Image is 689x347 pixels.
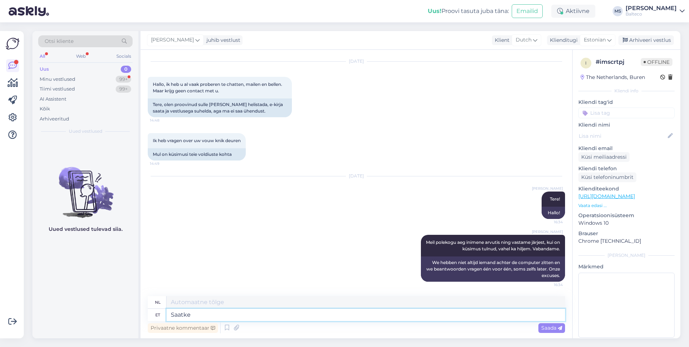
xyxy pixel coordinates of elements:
p: Kliendi nimi [578,121,675,129]
span: Otsi kliente [45,38,74,45]
span: Uued vestlused [69,128,102,135]
a: [PERSON_NAME]Balteco [626,5,685,17]
div: Klient [492,36,510,44]
div: Kliendi info [578,88,675,94]
div: # imscrtpj [596,58,641,66]
div: Klienditugi [547,36,578,44]
div: Minu vestlused [40,76,75,83]
div: Privaatne kommentaar [148,323,218,333]
div: et [155,309,160,321]
div: Hallo! [542,207,565,219]
div: Küsi telefoninumbrit [578,172,636,182]
b: Uus! [428,8,441,14]
p: Klienditeekond [578,185,675,193]
span: Hallo, ik heb u al vaak proberen te chatten, mailen en bellen. Maar krijg geen contact met u. [153,82,283,93]
p: Uued vestlused tulevad siia. [49,225,123,233]
div: Tere, olen proovinud sulle [PERSON_NAME] helistada, e-kirja saata ja vestlusega suhelda, aga ma e... [148,98,292,117]
div: Küsi meiliaadressi [578,152,630,162]
span: Offline [641,58,672,66]
div: [DATE] [148,173,565,179]
div: The Netherlands, Buren [581,74,645,81]
button: Emailid [512,4,543,18]
div: Uus [40,66,49,73]
img: Askly Logo [6,37,19,50]
p: Märkmed [578,263,675,271]
div: Arhiveeri vestlus [618,35,674,45]
div: Kõik [40,105,50,113]
div: MS [613,6,623,16]
span: Saada [541,325,562,331]
span: Meil polekogu aeg inimene arvutis ning vastame järjest, kui on küsimus tulnud, vahel ka hiljem. V... [426,240,561,251]
span: 16:34 [536,219,563,225]
span: Estonian [584,36,606,44]
span: 14:48 [150,118,177,123]
span: [PERSON_NAME] [532,186,563,191]
span: Dutch [516,36,532,44]
p: Chrome [TECHNICAL_ID] [578,237,675,245]
div: Arhiveeritud [40,115,69,123]
div: Aktiivne [551,5,595,18]
span: 14:49 [150,161,177,166]
span: [PERSON_NAME] [532,229,563,234]
div: nl [155,296,161,308]
div: 99+ [116,85,131,93]
p: Kliendi telefon [578,165,675,172]
p: Operatsioonisüsteem [578,212,675,219]
div: Web [75,52,87,61]
input: Lisa tag [578,107,675,118]
span: 16:34 [536,282,563,287]
div: [PERSON_NAME] [626,5,677,11]
div: 99+ [116,76,131,83]
div: Balteco [626,11,677,17]
div: 0 [121,66,131,73]
p: Brauser [578,230,675,237]
div: Proovi tasuta juba täna: [428,7,509,16]
div: Socials [115,52,133,61]
div: Mul on küsimusi teie voldiuste kohta [148,148,246,161]
span: Ik heb vragen over uw vouw knik deuren [153,138,241,143]
div: We hebben niet altijd iemand achter de computer zitten en we beantwoorden vragen één voor één, so... [421,256,565,282]
div: [PERSON_NAME] [578,252,675,259]
div: All [38,52,46,61]
input: Lisa nimi [579,132,666,140]
div: AI Assistent [40,96,66,103]
a: [URL][DOMAIN_NAME] [578,193,635,199]
textarea: Saatke [166,309,565,321]
span: Tere! [550,196,560,202]
p: Vaata edasi ... [578,202,675,209]
div: [DATE] [148,58,565,65]
div: Tiimi vestlused [40,85,75,93]
img: No chats [32,154,138,219]
p: Kliendi tag'id [578,98,675,106]
span: i [585,60,587,66]
span: [PERSON_NAME] [151,36,194,44]
div: juhib vestlust [204,36,240,44]
p: Kliendi email [578,145,675,152]
p: Windows 10 [578,219,675,227]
